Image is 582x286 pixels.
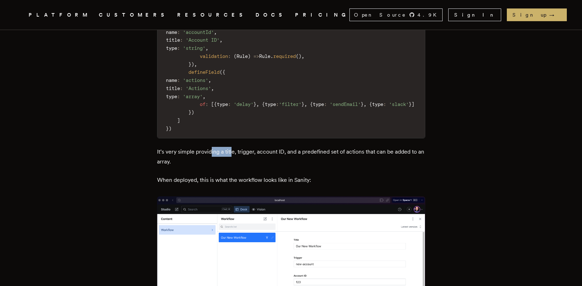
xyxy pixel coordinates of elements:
[301,53,304,59] span: ,
[228,53,231,59] span: :
[234,101,253,107] span: 'delay'
[299,53,301,59] span: )
[217,101,228,107] span: type
[29,11,90,19] button: PLATFORM
[183,29,214,35] span: 'accountId'
[295,11,349,19] a: PRICING
[220,69,222,75] span: (
[166,126,169,131] span: }
[549,11,561,18] span: →
[211,85,214,91] span: ,
[157,147,425,167] p: It’s very simple providing a title, trigger, account ID, and a predefined set of actions that can...
[183,94,203,99] span: 'array'
[169,126,172,131] span: )
[183,45,205,51] span: 'string'
[214,29,217,35] span: ,
[188,69,220,75] span: defineField
[177,29,180,35] span: :
[372,101,383,107] span: type
[256,11,287,19] a: DOCS
[296,53,299,59] span: (
[222,69,225,75] span: {
[262,101,265,107] span: {
[273,53,296,59] span: required
[166,37,180,43] span: title
[301,101,304,107] span: }
[200,101,205,107] span: of
[409,101,412,107] span: }
[205,101,208,107] span: :
[166,85,180,91] span: title
[259,53,270,59] span: Rule
[507,8,567,21] a: Sign up
[211,101,214,107] span: [
[166,77,177,83] span: name
[157,175,425,185] p: When deployed, this is what the workflow looks like in Sanity:
[389,101,409,107] span: 'slack'
[188,61,191,67] span: }
[183,77,208,83] span: 'actions'
[304,101,307,107] span: ,
[270,53,273,59] span: .
[166,94,177,99] span: type
[361,101,364,107] span: }
[236,53,248,59] span: Rule
[99,11,169,19] a: CUSTOMERS
[200,53,228,59] span: validation
[354,11,406,18] span: Open Source
[383,101,386,107] span: :
[369,101,372,107] span: {
[253,53,259,59] span: =>
[177,45,180,51] span: :
[248,53,251,59] span: )
[208,77,211,83] span: ,
[330,101,361,107] span: 'sendEmail'
[234,53,236,59] span: (
[228,101,231,107] span: :
[180,85,183,91] span: :
[313,101,324,107] span: type
[177,11,247,19] button: RESOURCES
[412,101,414,107] span: ]
[186,85,211,91] span: 'Actions'
[448,8,501,21] a: Sign In
[186,37,220,43] span: 'Account ID'
[177,118,180,123] span: ]
[205,45,208,51] span: ,
[418,11,441,18] span: 4.9 K
[194,61,197,67] span: ,
[364,101,366,107] span: ,
[220,37,222,43] span: ,
[177,94,180,99] span: :
[188,109,191,115] span: }
[256,101,259,107] span: ,
[166,45,177,51] span: type
[310,101,313,107] span: {
[253,101,256,107] span: }
[214,101,217,107] span: {
[177,77,180,83] span: :
[191,61,194,67] span: )
[324,101,327,107] span: :
[203,94,205,99] span: ,
[180,37,183,43] span: :
[166,29,177,35] span: name
[265,101,276,107] span: type
[276,101,279,107] span: :
[279,101,301,107] span: 'filter'
[191,109,194,115] span: )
